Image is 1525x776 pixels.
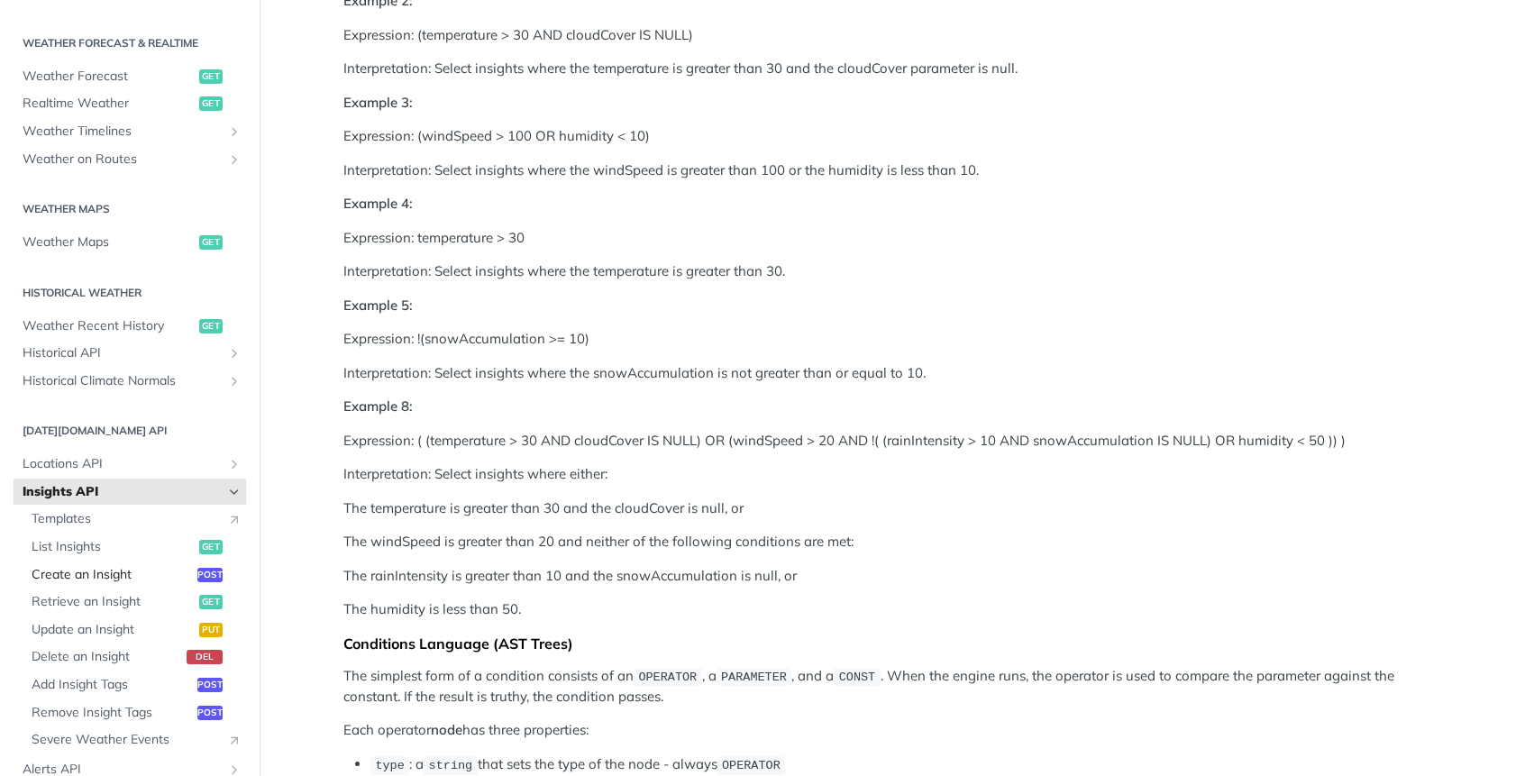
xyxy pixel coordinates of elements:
span: Weather Forecast [23,68,195,86]
p: Expression: (windSpeed > 100 OR humidity < 10) [343,126,1441,147]
a: Historical APIShow subpages for Historical API [14,340,246,367]
strong: Example 3: [343,94,413,111]
span: Remove Insight Tags [32,704,193,722]
button: Show subpages for Historical Climate Normals [227,374,242,388]
a: Locations APIShow subpages for Locations API [14,451,246,478]
a: Delete an Insightdel [23,644,246,671]
span: CONST [839,671,876,684]
h2: [DATE][DOMAIN_NAME] API [14,423,246,439]
p: Interpretation: Select insights where either: [343,464,1441,485]
button: Show subpages for Historical API [227,346,242,361]
p: The windSpeed is greater than 20 and neither of the following conditions are met: [343,532,1441,552]
a: Insights APIHide subpages for Insights API [14,479,246,506]
a: Weather Recent Historyget [14,313,246,340]
p: Expression: ( (temperature > 30 AND cloudCover IS NULL) OR (windSpeed > 20 AND !( (rainIntensity ... [343,431,1441,452]
span: Weather Recent History [23,317,195,335]
span: Update an Insight [32,621,195,639]
p: Each operator has three properties: [343,720,1441,741]
span: del [187,650,223,664]
span: get [199,319,223,333]
span: put [199,623,223,637]
span: Locations API [23,455,223,473]
h2: Weather Maps [14,201,246,217]
span: Templates [32,510,218,528]
strong: Example 4: [343,195,413,212]
p: Interpretation: Select insights where the temperature is greater than 30 and the cloudCover param... [343,59,1441,79]
p: Interpretation: Select insights where the snowAccumulation is not greater than or equal to 10. [343,363,1441,384]
span: string [429,759,473,772]
h2: Historical Weather [14,285,246,301]
div: Conditions Language (AST Trees) [343,634,1441,653]
span: Weather Maps [23,233,195,251]
a: Severe Weather EventsLink [23,726,246,753]
strong: node [431,721,462,738]
span: Delete an Insight [32,648,182,666]
button: Show subpages for Weather Timelines [227,124,242,139]
p: The rainIntensity is greater than 10 and the snowAccumulation is null, or [343,566,1441,587]
span: get [199,235,223,250]
a: Retrieve an Insightget [23,589,246,616]
a: TemplatesLink [23,506,246,533]
span: get [199,595,223,609]
li: : a that sets the type of the node - always [370,754,1441,775]
p: The simplest form of a condition consists of an , a , and a . When the engine runs, the operator ... [343,666,1441,708]
h2: Weather Forecast & realtime [14,35,246,51]
p: Expression: !(snowAccumulation >= 10) [343,329,1441,350]
a: Create an Insightpost [23,561,246,589]
a: Realtime Weatherget [14,90,246,117]
button: Show subpages for Locations API [227,457,242,471]
p: Expression: (temperature > 30 AND cloudCover IS NULL) [343,25,1441,46]
i: Link [227,512,242,526]
span: PARAMETER [721,671,787,684]
span: Severe Weather Events [32,731,218,749]
a: Weather on RoutesShow subpages for Weather on Routes [14,146,246,173]
p: The temperature is greater than 30 and the cloudCover is null, or [343,498,1441,519]
span: Realtime Weather [23,95,195,113]
span: Historical API [23,344,223,362]
button: Hide subpages for Insights API [227,485,242,499]
span: type [375,759,404,772]
p: Expression: temperature > 30 [343,228,1441,249]
span: OPERATOR [722,759,781,772]
i: Link [227,733,242,747]
a: Historical Climate NormalsShow subpages for Historical Climate Normals [14,368,246,395]
a: Weather Forecastget [14,63,246,90]
span: post [197,706,223,720]
span: Weather Timelines [23,123,223,141]
strong: Example 8: [343,397,413,415]
strong: Example 5: [343,297,413,314]
span: List Insights [32,538,195,556]
span: Historical Climate Normals [23,372,223,390]
span: get [199,96,223,111]
span: post [197,678,223,692]
span: Create an Insight [32,566,193,584]
span: Weather on Routes [23,151,223,169]
a: Weather TimelinesShow subpages for Weather Timelines [14,118,246,145]
a: Remove Insight Tagspost [23,699,246,726]
span: Insights API [23,483,223,501]
span: get [199,540,223,554]
a: Weather Mapsget [14,229,246,256]
button: Show subpages for Weather on Routes [227,152,242,167]
p: Interpretation: Select insights where the windSpeed is greater than 100 or the humidity is less t... [343,160,1441,181]
a: List Insightsget [23,534,246,561]
span: OPERATOR [638,671,697,684]
a: Update an Insightput [23,616,246,644]
a: Add Insight Tagspost [23,671,246,698]
p: The humidity is less than 50. [343,599,1441,620]
p: Interpretation: Select insights where the temperature is greater than 30. [343,261,1441,282]
span: post [197,568,223,582]
span: Retrieve an Insight [32,593,195,611]
span: get [199,69,223,84]
span: Add Insight Tags [32,676,193,694]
